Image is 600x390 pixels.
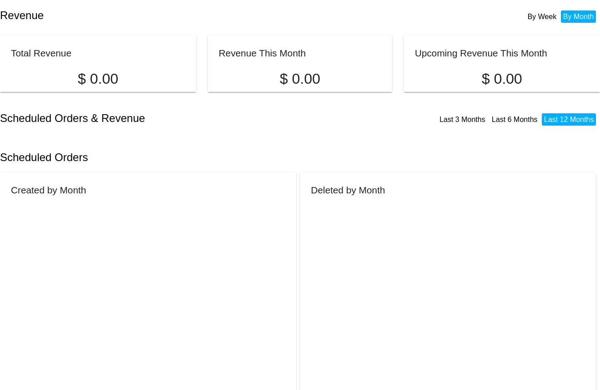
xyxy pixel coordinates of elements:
[311,185,385,195] h2: Deleted by Month
[439,116,485,123] a: Last 3 Months
[415,71,589,87] p: $ 0.00
[544,116,594,123] a: Last 12 Months
[219,48,306,58] h2: Revenue This Month
[219,71,381,87] p: $ 0.00
[561,10,596,23] li: By Month
[11,185,86,195] h2: Created by Month
[492,116,538,123] a: Last 6 Months
[11,71,185,87] p: $ 0.00
[11,48,71,58] h2: Total Revenue
[415,48,547,58] h2: Upcoming Revenue This Month
[525,10,559,23] li: By Week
